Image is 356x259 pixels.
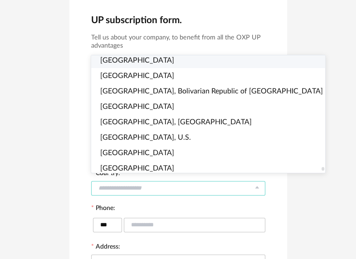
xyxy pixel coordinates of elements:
[100,118,252,126] span: [GEOGRAPHIC_DATA], [GEOGRAPHIC_DATA]
[100,134,191,141] span: [GEOGRAPHIC_DATA], U.S.
[100,149,174,156] span: [GEOGRAPHIC_DATA]
[91,34,265,50] h3: Tell us about your company, to benefit from all the OXP UP advantages
[100,72,174,79] span: [GEOGRAPHIC_DATA]
[100,88,323,95] span: [GEOGRAPHIC_DATA], Bolivarian Republic of [GEOGRAPHIC_DATA]
[100,57,174,64] span: [GEOGRAPHIC_DATA]
[91,205,115,213] label: Phone:
[91,14,265,26] h2: UP subscription form.
[91,170,120,178] label: Country:
[91,244,120,252] label: Address:
[100,103,174,110] span: [GEOGRAPHIC_DATA]
[100,165,174,172] span: [GEOGRAPHIC_DATA]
